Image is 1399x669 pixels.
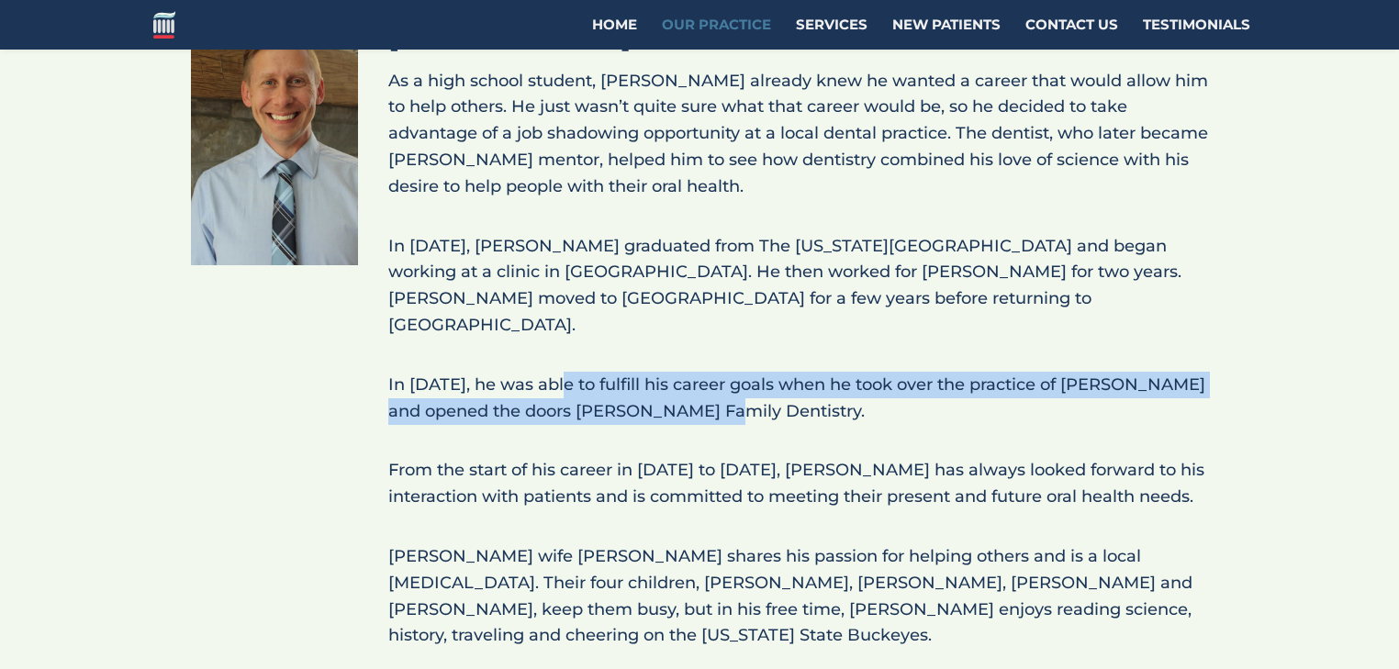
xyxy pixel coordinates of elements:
[153,11,175,38] img: Aderman Family Dentistry
[796,18,867,50] a: Services
[662,18,771,50] a: Our Practice
[388,543,1209,649] p: [PERSON_NAME] wife [PERSON_NAME] shares his passion for helping others and is a local [MEDICAL_DA...
[1143,18,1250,50] a: Testimonials
[388,233,1209,355] p: In [DATE], [PERSON_NAME] graduated from The [US_STATE][GEOGRAPHIC_DATA] and began working at a cl...
[1025,18,1118,50] a: Contact Us
[388,19,632,53] span: [PERSON_NAME]
[892,18,1001,50] a: New Patients
[388,457,1209,527] p: From the start of his career in [DATE] to [DATE], [PERSON_NAME] has always looked forward to his ...
[388,372,1209,441] p: In [DATE], he was able to fulfill his career goals when he took over the practice of [PERSON_NAME...
[191,15,358,265] img: Dr. Andrew Aderman
[592,18,637,50] a: Home
[388,68,1209,217] p: As a high school student, [PERSON_NAME] already knew he wanted a career that would allow him to h...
